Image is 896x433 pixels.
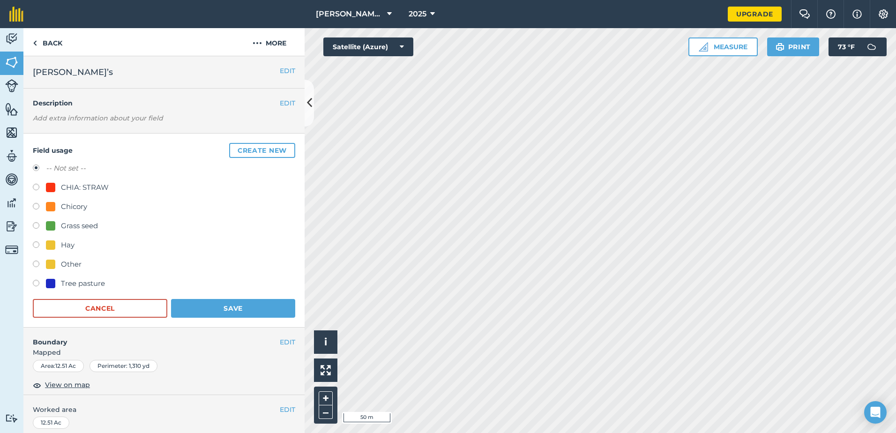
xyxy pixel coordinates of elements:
img: svg+xml;base64,PD94bWwgdmVyc2lvbj0iMS4wIiBlbmNvZGluZz0idXRmLTgiPz4KPCEtLSBHZW5lcmF0b3I6IEFkb2JlIE... [5,32,18,46]
img: Ruler icon [699,42,708,52]
button: i [314,330,337,354]
span: [PERSON_NAME]’s [33,66,113,79]
span: View on map [45,380,90,390]
img: A cog icon [878,9,889,19]
img: svg+xml;base64,PD94bWwgdmVyc2lvbj0iMS4wIiBlbmNvZGluZz0idXRmLTgiPz4KPCEtLSBHZW5lcmF0b3I6IEFkb2JlIE... [5,79,18,92]
img: svg+xml;base64,PD94bWwgdmVyc2lvbj0iMS4wIiBlbmNvZGluZz0idXRmLTgiPz4KPCEtLSBHZW5lcmF0b3I6IEFkb2JlIE... [5,196,18,210]
img: svg+xml;base64,PHN2ZyB4bWxucz0iaHR0cDovL3d3dy53My5vcmcvMjAwMC9zdmciIHdpZHRoPSI5IiBoZWlnaHQ9IjI0Ii... [33,37,37,49]
div: Grass seed [61,220,98,231]
span: 2025 [409,8,426,20]
button: EDIT [280,66,295,76]
button: More [234,28,305,56]
a: Back [23,28,72,56]
div: Hay [61,239,75,251]
button: EDIT [280,404,295,415]
img: svg+xml;base64,PHN2ZyB4bWxucz0iaHR0cDovL3d3dy53My5vcmcvMjAwMC9zdmciIHdpZHRoPSIyMCIgaGVpZ2h0PSIyNC... [253,37,262,49]
img: svg+xml;base64,PD94bWwgdmVyc2lvbj0iMS4wIiBlbmNvZGluZz0idXRmLTgiPz4KPCEtLSBHZW5lcmF0b3I6IEFkb2JlIE... [862,37,881,56]
a: Upgrade [728,7,782,22]
img: svg+xml;base64,PHN2ZyB4bWxucz0iaHR0cDovL3d3dy53My5vcmcvMjAwMC9zdmciIHdpZHRoPSI1NiIgaGVpZ2h0PSI2MC... [5,126,18,140]
button: Satellite (Azure) [323,37,413,56]
button: EDIT [280,98,295,108]
button: Save [171,299,295,318]
img: svg+xml;base64,PHN2ZyB4bWxucz0iaHR0cDovL3d3dy53My5vcmcvMjAwMC9zdmciIHdpZHRoPSIxOCIgaGVpZ2h0PSIyNC... [33,380,41,391]
img: svg+xml;base64,PHN2ZyB4bWxucz0iaHR0cDovL3d3dy53My5vcmcvMjAwMC9zdmciIHdpZHRoPSI1NiIgaGVpZ2h0PSI2MC... [5,55,18,69]
h4: Description [33,98,295,108]
button: View on map [33,380,90,391]
img: svg+xml;base64,PD94bWwgdmVyc2lvbj0iMS4wIiBlbmNvZGluZz0idXRmLTgiPz4KPCEtLSBHZW5lcmF0b3I6IEFkb2JlIE... [5,149,18,163]
label: -- Not set -- [46,163,86,174]
div: Perimeter : 1,310 yd [90,360,157,372]
h4: Boundary [23,328,280,347]
img: Two speech bubbles overlapping with the left bubble in the forefront [799,9,810,19]
img: svg+xml;base64,PD94bWwgdmVyc2lvbj0iMS4wIiBlbmNvZGluZz0idXRmLTgiPz4KPCEtLSBHZW5lcmF0b3I6IEFkb2JlIE... [5,172,18,187]
em: Add extra information about your field [33,114,163,122]
img: A question mark icon [825,9,836,19]
button: Create new [229,143,295,158]
img: svg+xml;base64,PD94bWwgdmVyc2lvbj0iMS4wIiBlbmNvZGluZz0idXRmLTgiPz4KPCEtLSBHZW5lcmF0b3I6IEFkb2JlIE... [5,414,18,423]
img: svg+xml;base64,PHN2ZyB4bWxucz0iaHR0cDovL3d3dy53My5vcmcvMjAwMC9zdmciIHdpZHRoPSIxOSIgaGVpZ2h0PSIyNC... [776,41,784,52]
span: Worked area [33,404,295,415]
span: Mapped [23,347,305,358]
button: – [319,405,333,419]
button: + [319,391,333,405]
img: fieldmargin Logo [9,7,23,22]
img: svg+xml;base64,PHN2ZyB4bWxucz0iaHR0cDovL3d3dy53My5vcmcvMjAwMC9zdmciIHdpZHRoPSIxNyIgaGVpZ2h0PSIxNy... [852,8,862,20]
h4: Field usage [33,143,295,158]
div: CHIA: STRAW [61,182,109,193]
img: svg+xml;base64,PD94bWwgdmVyc2lvbj0iMS4wIiBlbmNvZGluZz0idXRmLTgiPz4KPCEtLSBHZW5lcmF0b3I6IEFkb2JlIE... [5,219,18,233]
button: Measure [688,37,758,56]
span: [PERSON_NAME] Family Farm [316,8,383,20]
button: 73 °F [829,37,887,56]
div: 12.51 Ac [33,417,69,429]
img: svg+xml;base64,PHN2ZyB4bWxucz0iaHR0cDovL3d3dy53My5vcmcvMjAwMC9zdmciIHdpZHRoPSI1NiIgaGVpZ2h0PSI2MC... [5,102,18,116]
button: Cancel [33,299,167,318]
img: svg+xml;base64,PD94bWwgdmVyc2lvbj0iMS4wIiBlbmNvZGluZz0idXRmLTgiPz4KPCEtLSBHZW5lcmF0b3I6IEFkb2JlIE... [5,243,18,256]
div: Other [61,259,82,270]
span: i [324,336,327,348]
span: 73 ° F [838,37,855,56]
img: Four arrows, one pointing top left, one top right, one bottom right and the last bottom left [321,365,331,375]
div: Tree pasture [61,278,105,289]
button: Print [767,37,820,56]
div: Chicory [61,201,87,212]
div: Area : 12.51 Ac [33,360,84,372]
button: EDIT [280,337,295,347]
div: Open Intercom Messenger [864,401,887,424]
